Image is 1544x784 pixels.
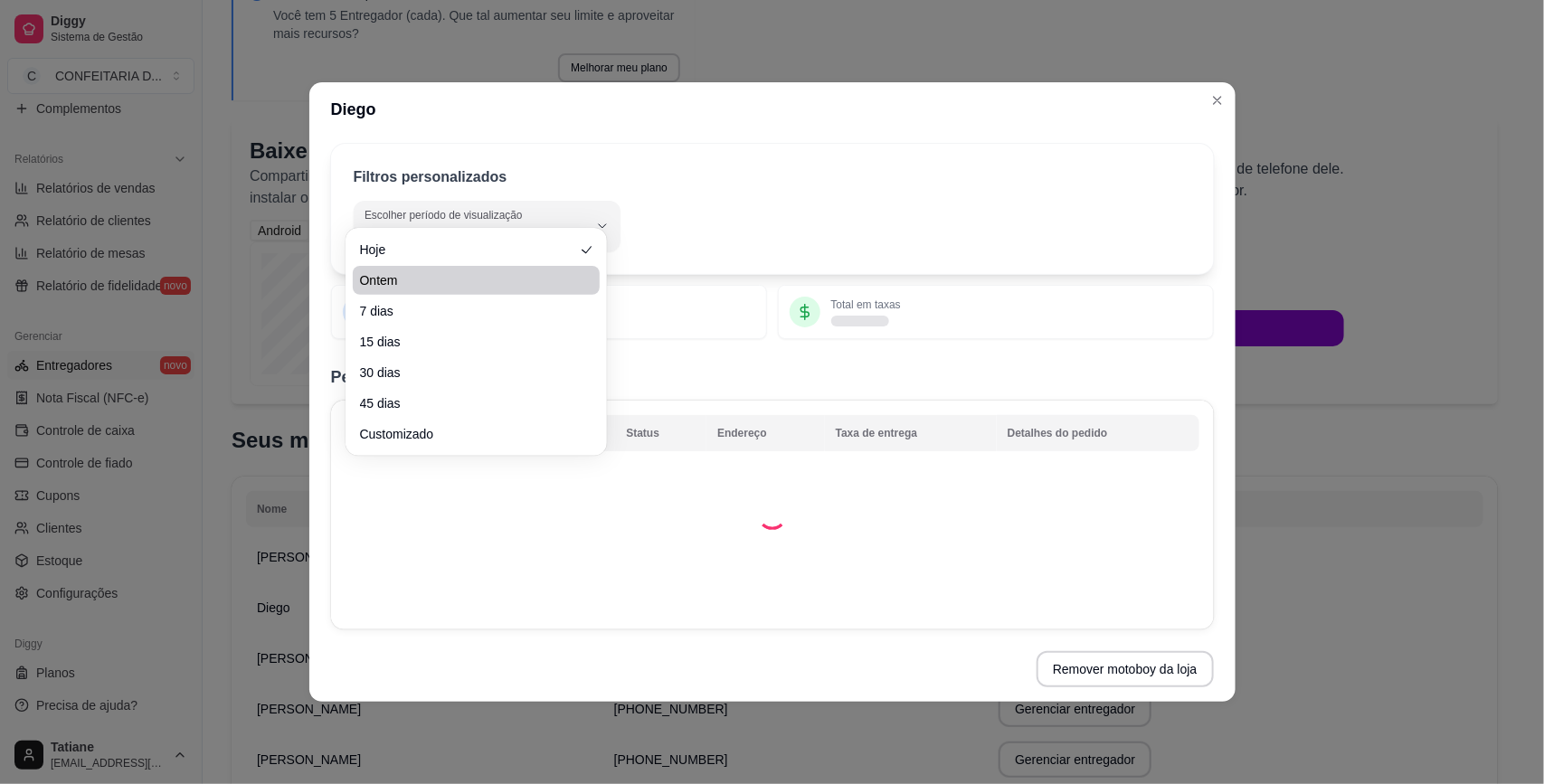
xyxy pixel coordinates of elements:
span: Ontem [365,224,588,242]
label: Escolher período de visualização [365,207,528,222]
span: 7 dias [360,302,574,320]
p: Total em taxas [831,298,901,312]
span: 30 dias [360,364,574,382]
div: Loading [758,501,787,530]
button: Close [1203,86,1232,115]
h2: Pedidos [331,364,1214,390]
span: Ontem [360,271,574,289]
span: Customizado [360,425,574,443]
p: Filtros personalizados [354,166,507,188]
button: Remover motoboy da loja [1037,651,1214,687]
span: 45 dias [360,394,574,412]
span: 15 dias [360,333,574,351]
header: Diego [309,82,1236,137]
span: Hoje [360,241,574,259]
